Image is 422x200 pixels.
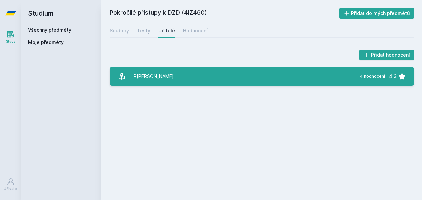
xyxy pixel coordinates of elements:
[137,24,150,38] a: Testy
[183,27,208,34] div: Hodnocení
[183,24,208,38] a: Hodnocení
[360,74,385,79] div: 4 hodnocení
[28,39,64,46] span: Moje předměty
[110,24,129,38] a: Soubory
[158,24,175,38] a: Učitelé
[28,27,71,33] a: Všechny předměty
[359,50,414,60] button: Přidat hodnocení
[110,8,339,19] h2: Pokročilé přístupy k DZD (4IZ460)
[1,174,20,195] a: Uživatel
[110,67,414,86] a: R[PERSON_NAME] 4 hodnocení 4.3
[158,27,175,34] div: Učitelé
[6,39,16,44] div: Study
[110,27,129,34] div: Soubory
[4,186,18,191] div: Uživatel
[1,27,20,47] a: Study
[389,70,397,83] div: 4.3
[339,8,414,19] button: Přidat do mých předmětů
[134,70,174,83] div: R[PERSON_NAME]
[137,27,150,34] div: Testy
